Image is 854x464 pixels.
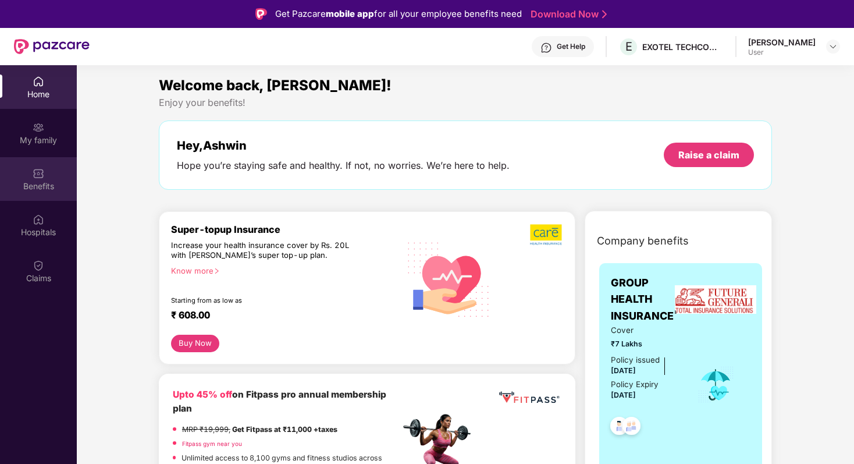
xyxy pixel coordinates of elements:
[617,413,646,442] img: svg+xml;base64,PHN2ZyB4bWxucz0iaHR0cDovL3d3dy53My5vcmcvMjAwMC9zdmciIHdpZHRoPSI0OC45NDMiIGhlaWdodD...
[557,42,585,51] div: Get Help
[177,139,510,153] div: Hey, Ashwin
[33,76,44,87] img: svg+xml;base64,PHN2ZyBpZD0iSG9tZSIgeG1sbnM9Imh0dHA6Ly93d3cudzMub3JnLzIwMDAvc3ZnIiB3aWR0aD0iMjAiIG...
[213,268,220,274] span: right
[611,275,681,324] span: GROUP HEALTH INSURANCE
[748,48,816,57] div: User
[611,324,681,337] span: Cover
[748,37,816,48] div: [PERSON_NAME]
[33,122,44,133] img: svg+xml;base64,PHN2ZyB3aWR0aD0iMjAiIGhlaWdodD0iMjAiIHZpZXdCb3g9IjAgMCAyMCAyMCIgZmlsbD0ibm9uZSIgeG...
[611,354,660,366] div: Policy issued
[611,391,636,399] span: [DATE]
[497,388,561,408] img: fppp.png
[159,77,392,94] span: Welcome back, [PERSON_NAME]!
[597,233,689,249] span: Company benefits
[828,42,838,51] img: svg+xml;base64,PHN2ZyBpZD0iRHJvcGRvd24tMzJ4MzIiIHhtbG5zPSJodHRwOi8vd3d3LnczLm9yZy8yMDAwL3N2ZyIgd2...
[182,440,242,447] a: Fitpass gym near you
[177,160,510,172] div: Hope you’re staying safe and healthy. If not, no worries. We’re here to help.
[171,296,350,304] div: Starting from as low as
[602,8,607,20] img: Stroke
[255,8,267,20] img: Logo
[540,42,552,54] img: svg+xml;base64,PHN2ZyBpZD0iSGVscC0zMngzMiIgeG1sbnM9Imh0dHA6Ly93d3cudzMub3JnLzIwMDAvc3ZnIiB3aWR0aD...
[171,309,388,323] div: ₹ 608.00
[611,378,659,391] div: Policy Expiry
[173,389,232,400] b: Upto 45% off
[232,425,337,434] strong: Get Fitpass at ₹11,000 +taxes
[33,214,44,225] img: svg+xml;base64,PHN2ZyBpZD0iSG9zcGl0YWxzIiB4bWxucz0iaHR0cDovL3d3dy53My5vcmcvMjAwMC9zdmciIHdpZHRoPS...
[678,148,739,161] div: Raise a claim
[171,224,400,235] div: Super-topup Insurance
[326,8,374,19] strong: mobile app
[531,8,603,20] a: Download Now
[642,41,724,52] div: EXOTEL TECHCOM PRIVATE LIMITED
[697,366,735,404] img: icon
[182,425,230,434] del: MRP ₹19,999,
[159,97,772,109] div: Enjoy your benefits!
[675,285,756,314] img: insurerLogo
[173,389,386,414] b: on Fitpass pro annual membership plan
[625,40,632,54] span: E
[33,260,44,271] img: svg+xml;base64,PHN2ZyBpZD0iQ2xhaW0iIHhtbG5zPSJodHRwOi8vd3d3LnczLm9yZy8yMDAwL3N2ZyIgd2lkdGg9IjIwIi...
[611,338,681,349] span: ₹7 Lakhs
[33,168,44,179] img: svg+xml;base64,PHN2ZyBpZD0iQmVuZWZpdHMiIHhtbG5zPSJodHRwOi8vd3d3LnczLm9yZy8yMDAwL3N2ZyIgd2lkdGg9Ij...
[171,240,350,261] div: Increase your health insurance cover by Rs. 20L with [PERSON_NAME]’s super top-up plan.
[400,229,498,328] img: svg+xml;base64,PHN2ZyB4bWxucz0iaHR0cDovL3d3dy53My5vcmcvMjAwMC9zdmciIHhtbG5zOnhsaW5rPSJodHRwOi8vd3...
[275,7,522,21] div: Get Pazcare for all your employee benefits need
[171,266,393,274] div: Know more
[171,335,219,352] button: Buy Now
[14,39,90,54] img: New Pazcare Logo
[605,413,634,442] img: svg+xml;base64,PHN2ZyB4bWxucz0iaHR0cDovL3d3dy53My5vcmcvMjAwMC9zdmciIHdpZHRoPSI0OC45NDMiIGhlaWdodD...
[530,224,563,246] img: b5dec4f62d2307b9de63beb79f102df3.png
[611,366,636,375] span: [DATE]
